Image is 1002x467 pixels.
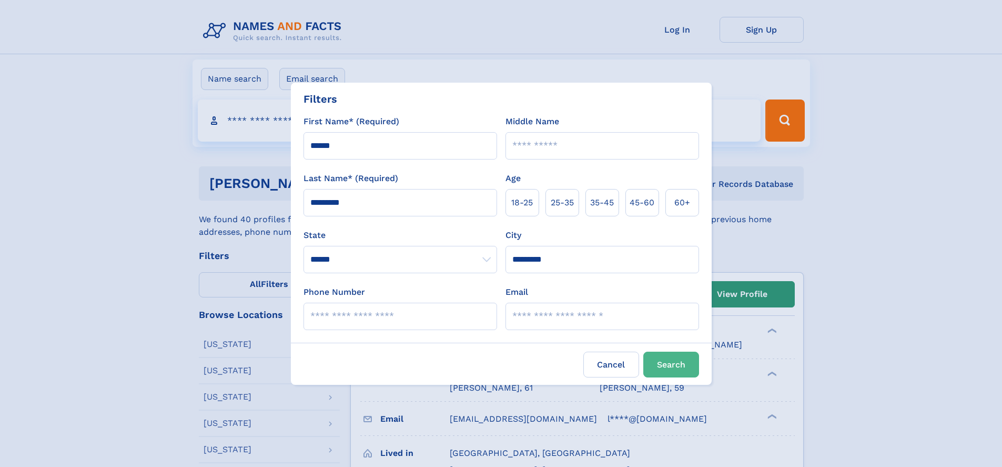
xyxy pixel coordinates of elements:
[303,229,497,242] label: State
[643,352,699,377] button: Search
[505,286,528,299] label: Email
[505,229,521,242] label: City
[590,196,614,209] span: 35‑45
[551,196,574,209] span: 25‑35
[505,172,521,185] label: Age
[505,115,559,128] label: Middle Name
[583,352,639,377] label: Cancel
[630,196,654,209] span: 45‑60
[303,172,398,185] label: Last Name* (Required)
[303,91,337,107] div: Filters
[511,196,533,209] span: 18‑25
[303,286,365,299] label: Phone Number
[674,196,690,209] span: 60+
[303,115,399,128] label: First Name* (Required)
